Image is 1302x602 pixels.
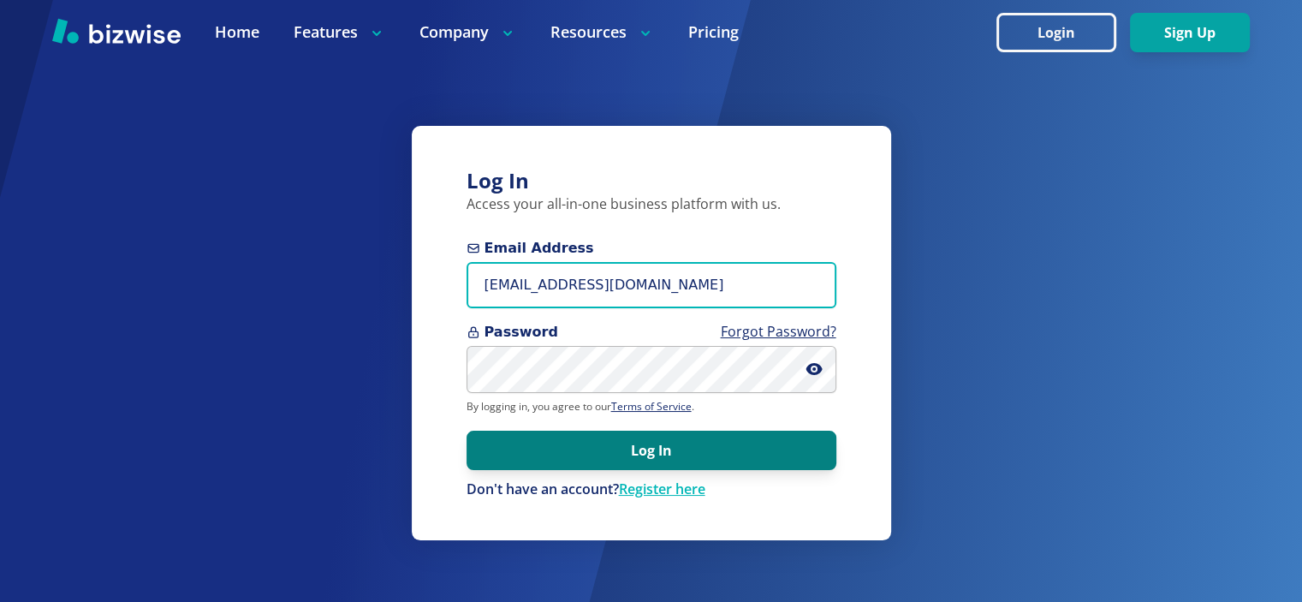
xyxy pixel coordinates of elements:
[467,480,836,499] p: Don't have an account?
[1130,13,1250,52] button: Sign Up
[996,13,1116,52] button: Login
[688,21,739,43] a: Pricing
[550,21,654,43] p: Resources
[467,431,836,470] button: Log In
[52,18,181,44] img: Bizwise Logo
[721,322,836,341] a: Forgot Password?
[215,21,259,43] a: Home
[419,21,516,43] p: Company
[467,238,836,259] span: Email Address
[467,195,836,214] p: Access your all-in-one business platform with us.
[467,480,836,499] div: Don't have an account?Register here
[467,322,836,343] span: Password
[1130,25,1250,41] a: Sign Up
[467,400,836,414] p: By logging in, you agree to our .
[611,399,692,414] a: Terms of Service
[619,480,705,498] a: Register here
[996,25,1130,41] a: Login
[467,167,836,195] h3: Log In
[294,21,385,43] p: Features
[467,262,836,309] input: you@example.com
